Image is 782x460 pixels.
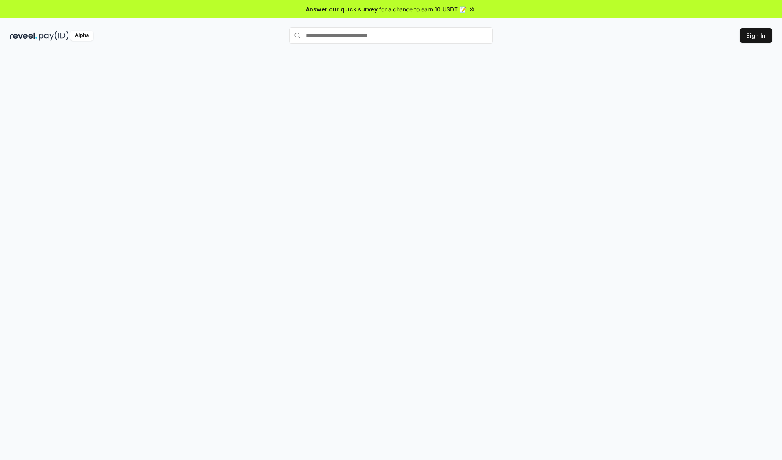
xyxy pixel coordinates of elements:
button: Sign In [740,28,772,43]
span: Answer our quick survey [306,5,378,13]
span: for a chance to earn 10 USDT 📝 [379,5,466,13]
img: reveel_dark [10,31,37,41]
img: pay_id [39,31,69,41]
div: Alpha [70,31,93,41]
